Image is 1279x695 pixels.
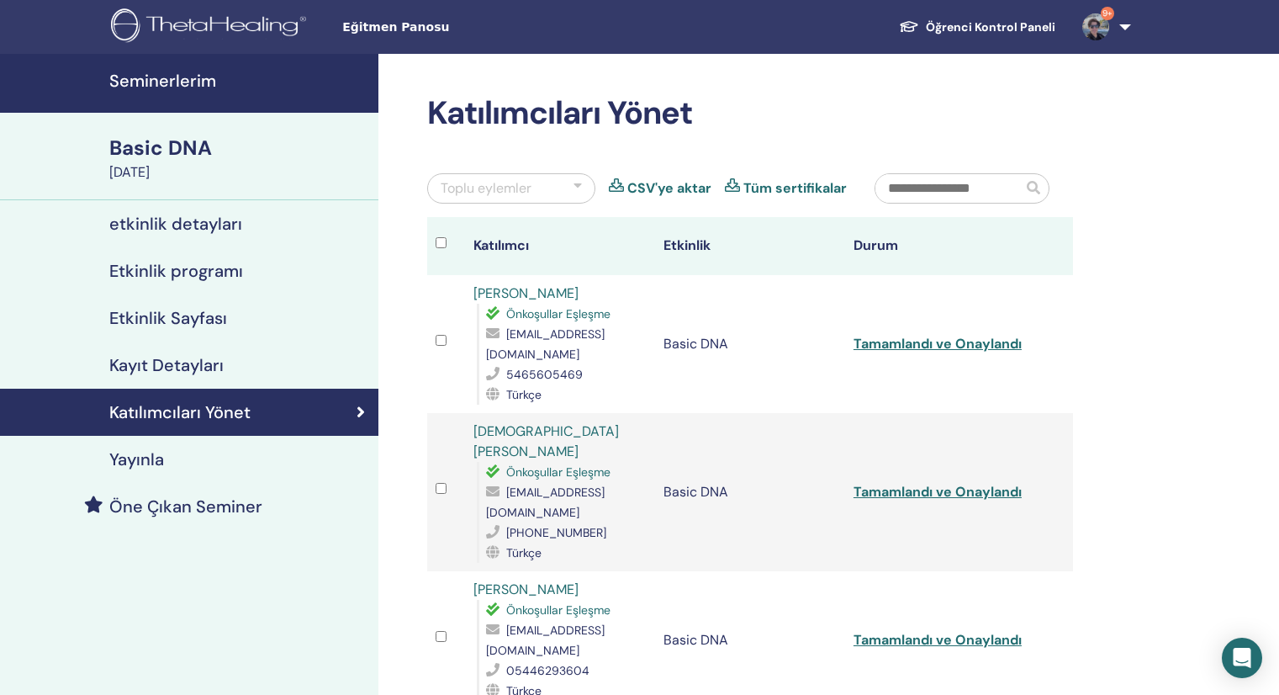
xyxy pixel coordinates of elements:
[486,623,605,658] span: [EMAIL_ADDRESS][DOMAIN_NAME]
[109,496,262,517] h4: Öne Çıkan Seminer
[1101,7,1114,20] span: 9+
[506,367,583,382] span: 5465605469
[473,422,619,460] a: [DEMOGRAPHIC_DATA][PERSON_NAME]
[99,134,378,183] a: Basic DNA[DATE]
[109,134,368,162] div: Basic DNA
[506,663,589,678] span: 05446293604
[486,326,605,362] span: [EMAIL_ADDRESS][DOMAIN_NAME]
[655,413,845,571] td: Basic DNA
[1222,638,1262,678] div: Open Intercom Messenger
[506,525,606,540] span: [PHONE_NUMBER]
[627,178,711,199] a: CSV'ye aktar
[506,306,610,321] span: Önkoşullar Eşleşme
[743,178,847,199] a: Tüm sertifikalar
[109,355,224,375] h4: Kayıt Detayları
[109,162,368,183] div: [DATE]
[109,308,227,328] h4: Etkinlik Sayfası
[109,71,368,91] h4: Seminerlerim
[845,217,1035,275] th: Durum
[441,178,531,199] div: Toplu eylemler
[899,19,919,34] img: graduation-cap-white.svg
[506,387,542,402] span: Türkçe
[427,94,1073,133] h2: Katılımcıları Yönet
[465,217,655,275] th: Katılımcı
[342,19,595,36] span: Eğitmen Panosu
[473,284,579,302] a: [PERSON_NAME]
[655,275,845,413] td: Basic DNA
[854,631,1022,649] a: Tamamlandı ve Onaylandı
[506,545,542,560] span: Türkçe
[473,581,579,598] a: [PERSON_NAME]
[854,483,1022,501] a: Tamamlandı ve Onaylandı
[109,449,164,470] h4: Yayınla
[109,261,243,281] h4: Etkinlik programı
[111,8,312,46] img: logo.png
[655,217,845,275] th: Etkinlik
[109,214,242,234] h4: etkinlik detayları
[1082,13,1109,40] img: default.jpg
[506,464,610,480] span: Önkoşullar Eşleşme
[109,402,251,422] h4: Katılımcıları Yönet
[506,602,610,618] span: Önkoşullar Eşleşme
[885,12,1069,43] a: Öğrenci Kontrol Paneli
[854,335,1022,353] a: Tamamlandı ve Onaylandı
[486,485,605,520] span: [EMAIL_ADDRESS][DOMAIN_NAME]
